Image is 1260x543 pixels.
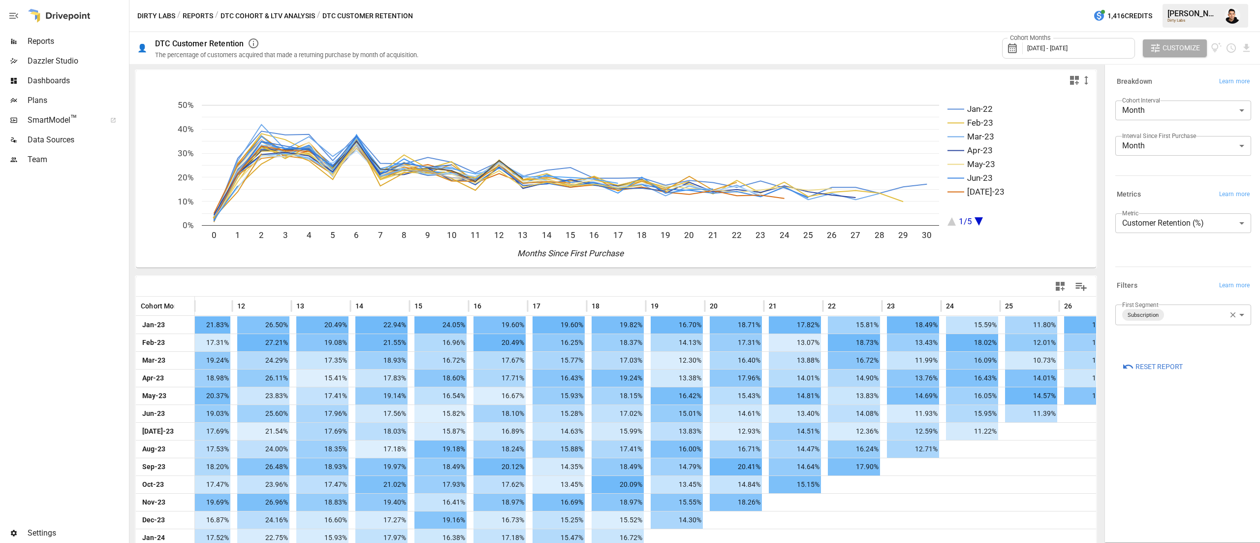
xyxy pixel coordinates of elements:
span: 17.18% [355,441,408,458]
span: 19.18% [414,441,467,458]
button: Manage Columns [1070,275,1092,298]
button: 1,416Credits [1089,7,1156,25]
button: Sort [955,299,969,313]
span: 13.07% [769,334,821,351]
span: 16.96% [414,334,467,351]
text: 11 [471,230,480,240]
span: 14.47% [769,441,821,458]
span: 18.35% [296,441,348,458]
span: 12.61% [1064,370,1116,387]
span: 18.24% [473,441,526,458]
button: Sort [1014,299,1028,313]
span: 21.55% [355,334,408,351]
text: 7 [378,230,383,240]
text: 22 [732,230,742,240]
span: 13.38% [651,370,703,387]
button: Sort [1073,299,1087,313]
span: 27.21% [237,334,289,351]
span: 20.37% [178,387,230,405]
span: 23.83% [237,387,289,405]
span: 14.69% [887,387,939,405]
button: Sort [423,299,437,313]
span: 16.69% [533,494,585,511]
span: 14.51% [769,423,821,440]
span: 12.30% [651,352,703,369]
span: 19.60% [533,316,585,334]
span: 12 [237,301,245,311]
span: 15.59% [946,316,998,334]
span: Data Sources [28,134,127,146]
text: 10% [178,197,193,206]
span: 14.01% [1005,370,1057,387]
span: 21.02% [355,476,408,493]
span: 18.97% [473,494,526,511]
text: 4 [307,230,312,240]
span: 21.54% [237,423,289,440]
span: 18.97% [592,494,644,511]
span: 21.83% [178,316,230,334]
span: 11.39% [1005,405,1057,422]
span: 17.93% [414,476,467,493]
label: Metric [1122,209,1138,217]
span: 13 [296,301,304,311]
span: 16.43% [533,370,585,387]
span: 17.96% [296,405,348,422]
span: 16.40% [710,352,762,369]
div: Customer Retention (%) [1115,213,1251,233]
span: 15.41% [296,370,348,387]
span: 17.35% [296,352,348,369]
span: 18.10% [473,405,526,422]
span: 16.05% [946,387,998,405]
h6: Breakdown [1117,76,1152,87]
span: 15 [414,301,422,311]
text: 30% [178,148,193,158]
span: 16 [473,301,481,311]
text: 1 [235,230,240,240]
span: 20.41% [710,458,762,475]
text: 26 [827,230,837,240]
span: 17.82% [769,316,821,334]
div: [PERSON_NAME] [1167,9,1219,18]
span: 16.09% [946,352,998,369]
span: 19 [651,301,659,311]
span: 14.01% [769,370,821,387]
button: Sort [660,299,673,313]
span: Dazzler Studio [28,55,127,67]
span: 15.93% [533,387,585,405]
span: 17.96% [710,370,762,387]
span: 19.97% [355,458,408,475]
span: 19.60% [473,316,526,334]
h6: Metrics [1117,189,1141,200]
label: First Segment [1122,301,1159,309]
text: 1/5 [959,216,972,226]
span: 18.03% [355,423,408,440]
span: 17.41% [592,441,644,458]
span: 16.25% [533,334,585,351]
span: SmartModel [28,114,99,126]
span: 14.13% [651,334,703,351]
button: Reports [183,10,213,22]
span: 14.90% [828,370,880,387]
button: Francisco Sanchez [1219,2,1246,30]
span: Reports [28,35,127,47]
text: 20% [178,172,193,182]
text: 27 [850,230,860,240]
span: 20.49% [296,316,348,334]
button: Schedule report [1226,42,1237,54]
span: 12.36% [828,423,880,440]
span: 26.96% [237,494,289,511]
span: 13.76% [887,370,939,387]
text: 13 [518,230,528,240]
span: 14.64% [769,458,821,475]
span: 18.20% [178,458,230,475]
span: 13.88% [769,352,821,369]
span: 18.71% [710,316,762,334]
div: / [215,10,219,22]
text: Apr-23 [967,145,993,155]
span: 13.43% [887,334,939,351]
text: [DATE]-23 [967,187,1005,197]
span: 19.40% [355,494,408,511]
span: [DATE] - [DATE] [1027,44,1068,52]
span: 20 [710,301,718,311]
span: 13.78% [1064,334,1116,351]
